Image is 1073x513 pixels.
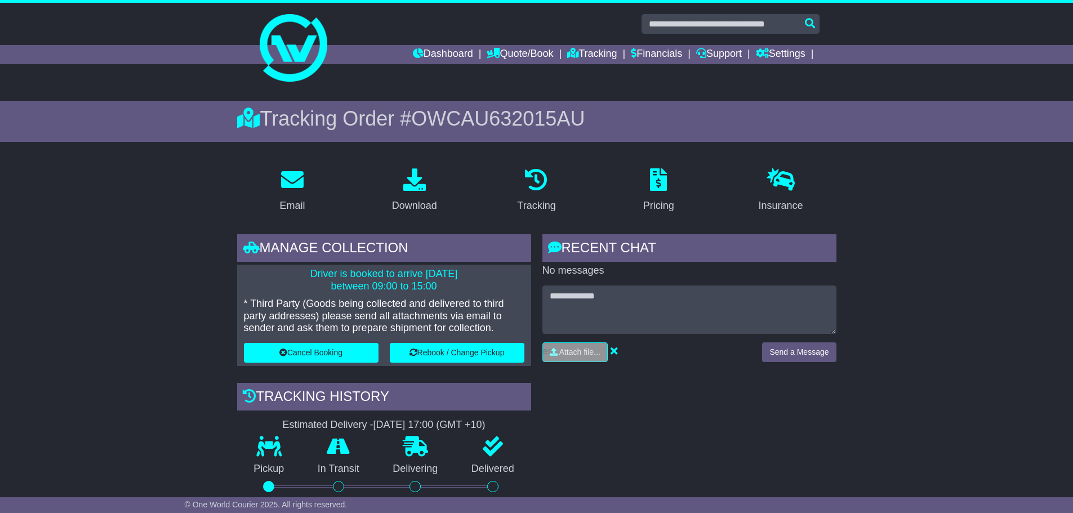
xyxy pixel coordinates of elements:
[385,164,444,217] a: Download
[301,463,376,475] p: In Transit
[392,198,437,213] div: Download
[567,45,617,64] a: Tracking
[376,463,455,475] p: Delivering
[696,45,742,64] a: Support
[244,343,379,363] button: Cancel Booking
[272,164,312,217] a: Email
[237,106,836,131] div: Tracking Order #
[237,463,301,475] p: Pickup
[510,164,563,217] a: Tracking
[185,500,348,509] span: © One World Courier 2025. All rights reserved.
[237,419,531,431] div: Estimated Delivery -
[542,234,836,265] div: RECENT CHAT
[413,45,473,64] a: Dashboard
[390,343,524,363] button: Rebook / Change Pickup
[279,198,305,213] div: Email
[487,45,553,64] a: Quote/Book
[237,383,531,413] div: Tracking history
[244,298,524,334] p: * Third Party (Goods being collected and delivered to third party addresses) please send all atta...
[455,463,531,475] p: Delivered
[244,268,524,292] p: Driver is booked to arrive [DATE] between 09:00 to 15:00
[373,419,486,431] div: [DATE] 17:00 (GMT +10)
[762,342,836,362] button: Send a Message
[643,198,674,213] div: Pricing
[759,198,803,213] div: Insurance
[411,107,585,130] span: OWCAU632015AU
[636,164,682,217] a: Pricing
[631,45,682,64] a: Financials
[542,265,836,277] p: No messages
[237,234,531,265] div: Manage collection
[751,164,811,217] a: Insurance
[517,198,555,213] div: Tracking
[756,45,805,64] a: Settings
